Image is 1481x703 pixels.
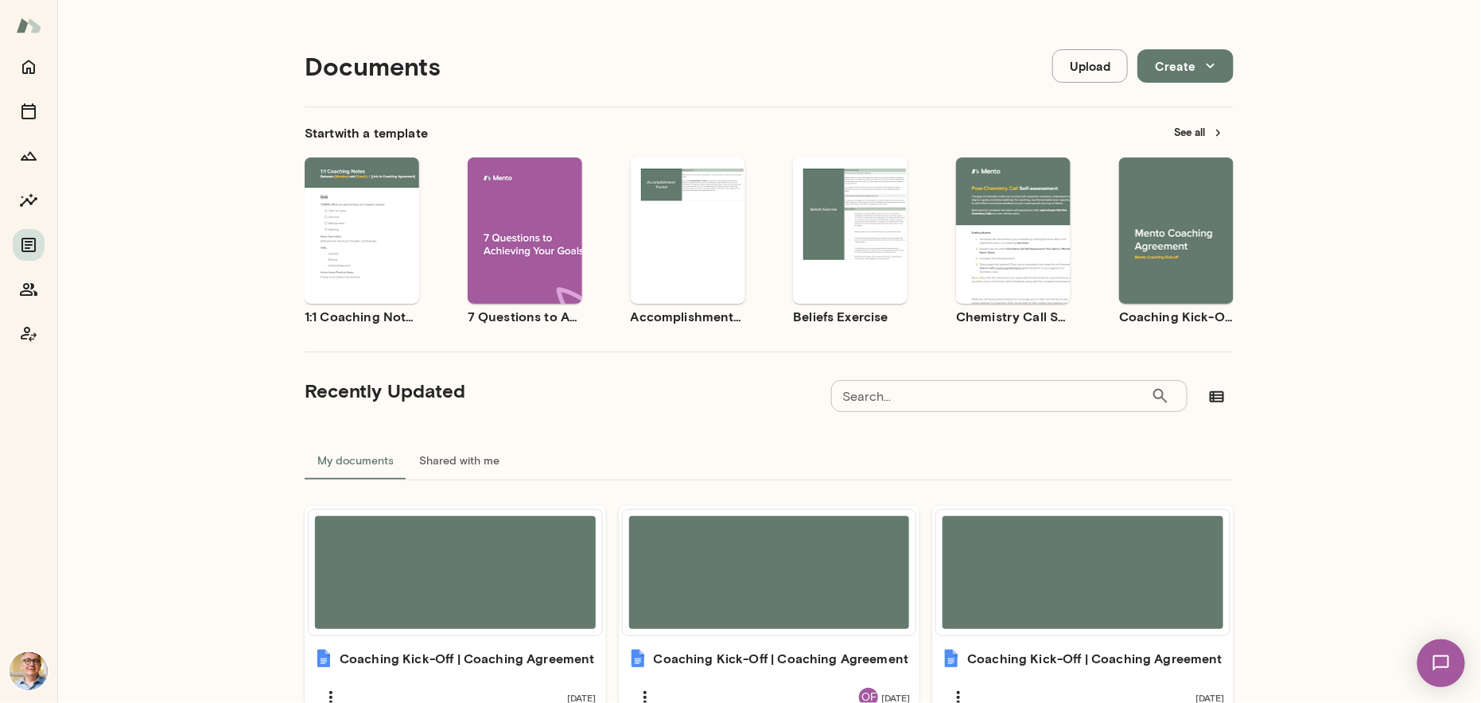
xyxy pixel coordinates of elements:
[13,51,45,83] button: Home
[314,649,333,668] img: Coaching Kick-Off | Coaching Agreement
[10,652,48,690] img: Scott Bowie
[13,274,45,305] button: Members
[628,649,647,668] img: Coaching Kick-Off | Coaching Agreement
[305,378,465,403] h5: Recently Updated
[305,123,428,142] h6: Start with a template
[1137,49,1234,83] button: Create
[1164,120,1234,145] button: See all
[305,441,406,480] button: My documents
[1052,49,1128,83] button: Upload
[406,441,512,480] button: Shared with me
[340,649,595,668] h6: Coaching Kick-Off | Coaching Agreement
[13,95,45,127] button: Sessions
[468,307,582,326] h6: 7 Questions to Achieving Your Goals
[967,649,1223,668] h6: Coaching Kick-Off | Coaching Agreement
[13,318,45,350] button: Coach app
[13,184,45,216] button: Insights
[654,649,909,668] h6: Coaching Kick-Off | Coaching Agreement
[305,51,441,81] h4: Documents
[956,307,1071,326] h6: Chemistry Call Self-Assessment [Coaches only]
[793,307,908,326] h6: Beliefs Exercise
[13,229,45,261] button: Documents
[305,307,419,326] h6: 1:1 Coaching Notes
[1119,307,1234,326] h6: Coaching Kick-Off | Coaching Agreement
[942,649,961,668] img: Coaching Kick-Off | Coaching Agreement
[305,441,1234,480] div: documents tabs
[631,307,745,326] h6: Accomplishment Tracker
[16,10,41,41] img: Mento
[13,140,45,172] button: Growth Plan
